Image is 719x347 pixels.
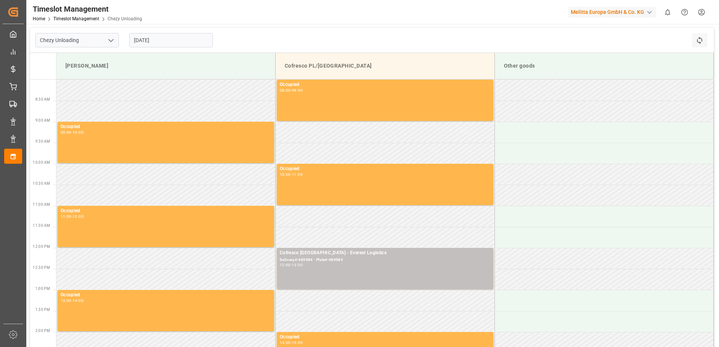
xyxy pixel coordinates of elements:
span: 9:00 AM [35,118,50,122]
div: Cofresco PL/[GEOGRAPHIC_DATA] [282,59,488,73]
span: 12:30 PM [33,266,50,270]
div: - [291,263,292,267]
span: 9:30 AM [35,139,50,143]
div: - [291,173,292,176]
div: 14:00 [73,299,83,302]
div: [PERSON_NAME] [62,59,269,73]
button: Help Center [676,4,693,21]
div: 09:00 [292,89,303,92]
div: 10:00 [280,173,291,176]
span: 1:00 PM [35,287,50,291]
span: 11:00 AM [33,202,50,207]
div: 12:00 [73,215,83,218]
div: - [71,215,73,218]
div: Other goods [501,59,708,73]
button: open menu [105,35,116,46]
div: Cofresco [GEOGRAPHIC_DATA] - Everest Logistics [280,249,490,257]
div: 13:00 [61,299,71,302]
div: 08:00 [280,89,291,92]
span: 1:30 PM [35,308,50,312]
div: 14:00 [280,341,291,344]
span: 8:30 AM [35,97,50,101]
span: 2:00 PM [35,329,50,333]
input: DD.MM.YYYY [129,33,213,47]
button: Melitta Europa GmbH & Co. KG [568,5,659,19]
div: Occupied [280,165,490,173]
div: - [291,89,292,92]
div: - [71,131,73,134]
div: Occupied [61,123,271,131]
div: Timeslot Management [33,3,142,15]
div: - [291,341,292,344]
div: Occupied [61,291,271,299]
div: 13:00 [292,263,303,267]
button: show 0 new notifications [659,4,676,21]
span: 10:30 AM [33,181,50,186]
input: Type to search/select [35,33,119,47]
div: Melitta Europa GmbH & Co. KG [568,7,656,18]
span: 12:00 PM [33,244,50,249]
div: 10:00 [73,131,83,134]
a: Home [33,16,45,21]
div: Delivery#:489584 - Plate#:489584 [280,257,490,263]
span: 11:30 AM [33,223,50,228]
div: 11:00 [61,215,71,218]
div: 15:00 [292,341,303,344]
span: 10:00 AM [33,160,50,164]
div: Occupied [280,333,490,341]
div: Occupied [61,207,271,215]
div: 11:00 [292,173,303,176]
div: 12:00 [280,263,291,267]
div: Occupied [280,81,490,89]
div: - [71,299,73,302]
a: Timeslot Management [53,16,99,21]
div: 09:00 [61,131,71,134]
